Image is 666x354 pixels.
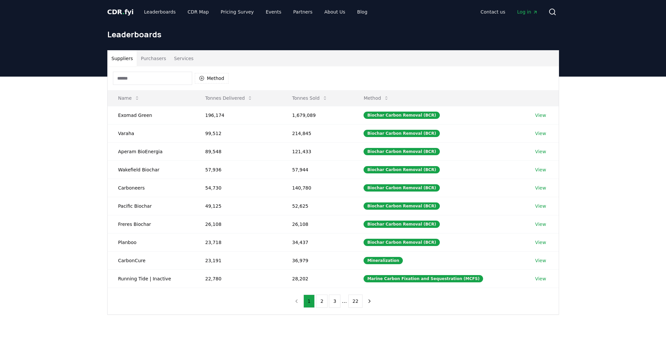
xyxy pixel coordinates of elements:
a: CDR.fyi [107,7,134,17]
a: Pricing Survey [215,6,259,18]
a: Log in [512,6,543,18]
td: CarbonCure [108,251,195,269]
td: 49,125 [195,197,282,215]
a: CDR Map [182,6,214,18]
td: 23,191 [195,251,282,269]
button: Name [113,91,145,105]
button: 22 [348,295,363,308]
div: Biochar Carbon Removal (BCR) [364,148,439,155]
td: 22,780 [195,269,282,288]
button: 1 [303,295,315,308]
li: ... [342,297,347,305]
button: Services [170,51,197,66]
button: Purchasers [137,51,170,66]
td: 89,548 [195,142,282,160]
td: 1,679,089 [282,106,353,124]
div: Biochar Carbon Removal (BCR) [364,112,439,119]
td: Freres Biochar [108,215,195,233]
button: Tonnes Delivered [200,91,258,105]
span: . [122,8,124,16]
nav: Main [139,6,372,18]
button: Tonnes Sold [287,91,333,105]
td: 28,202 [282,269,353,288]
button: Method [358,91,394,105]
a: View [535,221,546,228]
a: View [535,148,546,155]
a: View [535,257,546,264]
td: Planboo [108,233,195,251]
td: Running Tide | Inactive [108,269,195,288]
td: 57,944 [282,160,353,179]
td: 196,174 [195,106,282,124]
td: 57,936 [195,160,282,179]
div: Marine Carbon Fixation and Sequestration (MCFS) [364,275,483,282]
td: Exomad Green [108,106,195,124]
a: Events [261,6,287,18]
a: Partners [288,6,318,18]
td: 54,730 [195,179,282,197]
span: Log in [517,9,538,15]
div: Biochar Carbon Removal (BCR) [364,239,439,246]
button: 3 [329,295,340,308]
td: 214,845 [282,124,353,142]
a: View [535,112,546,119]
a: Leaderboards [139,6,181,18]
a: Blog [352,6,373,18]
div: Biochar Carbon Removal (BCR) [364,184,439,192]
a: View [535,130,546,137]
button: 2 [316,295,328,308]
td: 34,437 [282,233,353,251]
td: Carboneers [108,179,195,197]
td: 26,108 [195,215,282,233]
button: next page [364,295,375,308]
a: View [535,203,546,209]
td: Varaha [108,124,195,142]
td: 23,718 [195,233,282,251]
td: Aperam BioEnergia [108,142,195,160]
div: Mineralization [364,257,403,264]
a: Contact us [475,6,510,18]
td: 36,979 [282,251,353,269]
td: Wakefield Biochar [108,160,195,179]
a: View [535,185,546,191]
nav: Main [475,6,543,18]
td: 99,512 [195,124,282,142]
a: View [535,275,546,282]
span: CDR fyi [107,8,134,16]
td: 52,625 [282,197,353,215]
div: Biochar Carbon Removal (BCR) [364,166,439,173]
td: Pacific Biochar [108,197,195,215]
button: Suppliers [108,51,137,66]
a: View [535,239,546,246]
h1: Leaderboards [107,29,559,40]
td: 121,433 [282,142,353,160]
div: Biochar Carbon Removal (BCR) [364,202,439,210]
div: Biochar Carbon Removal (BCR) [364,130,439,137]
a: About Us [319,6,350,18]
td: 140,780 [282,179,353,197]
td: 26,108 [282,215,353,233]
a: View [535,166,546,173]
button: Method [195,73,229,84]
div: Biochar Carbon Removal (BCR) [364,221,439,228]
